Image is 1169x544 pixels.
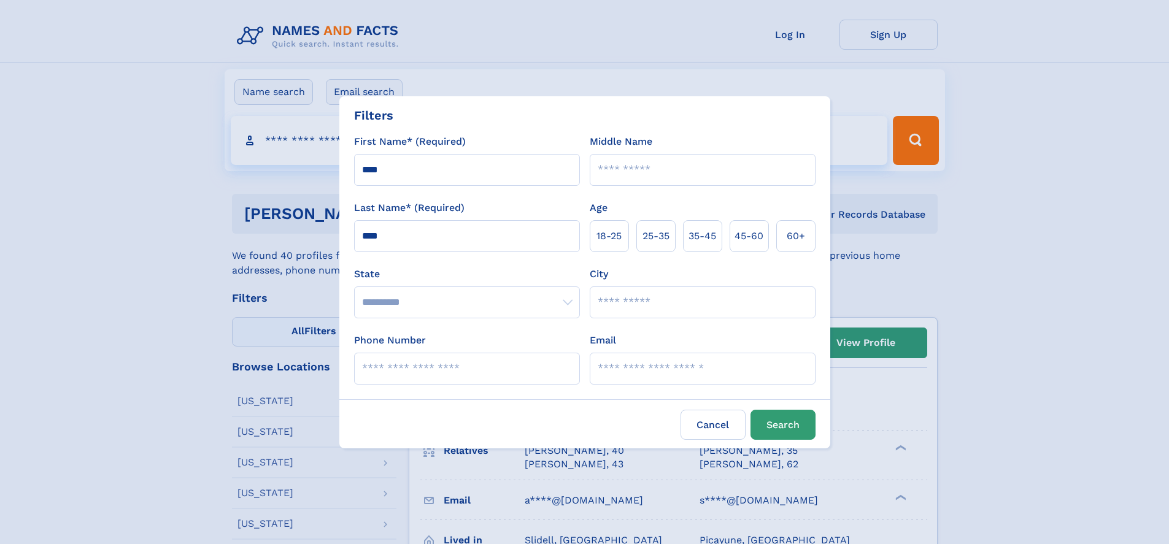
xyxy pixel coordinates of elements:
label: Email [590,333,616,348]
label: State [354,267,580,282]
label: Middle Name [590,134,652,149]
div: Filters [354,106,393,125]
label: Last Name* (Required) [354,201,465,215]
label: Cancel [681,410,746,440]
label: City [590,267,608,282]
label: Age [590,201,608,215]
span: 18‑25 [596,229,622,243]
span: 45‑60 [735,229,763,243]
button: Search [750,410,816,440]
label: Phone Number [354,333,426,348]
span: 25‑35 [642,229,669,243]
span: 35‑45 [689,229,716,243]
label: First Name* (Required) [354,134,466,149]
span: 60+ [787,229,805,243]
